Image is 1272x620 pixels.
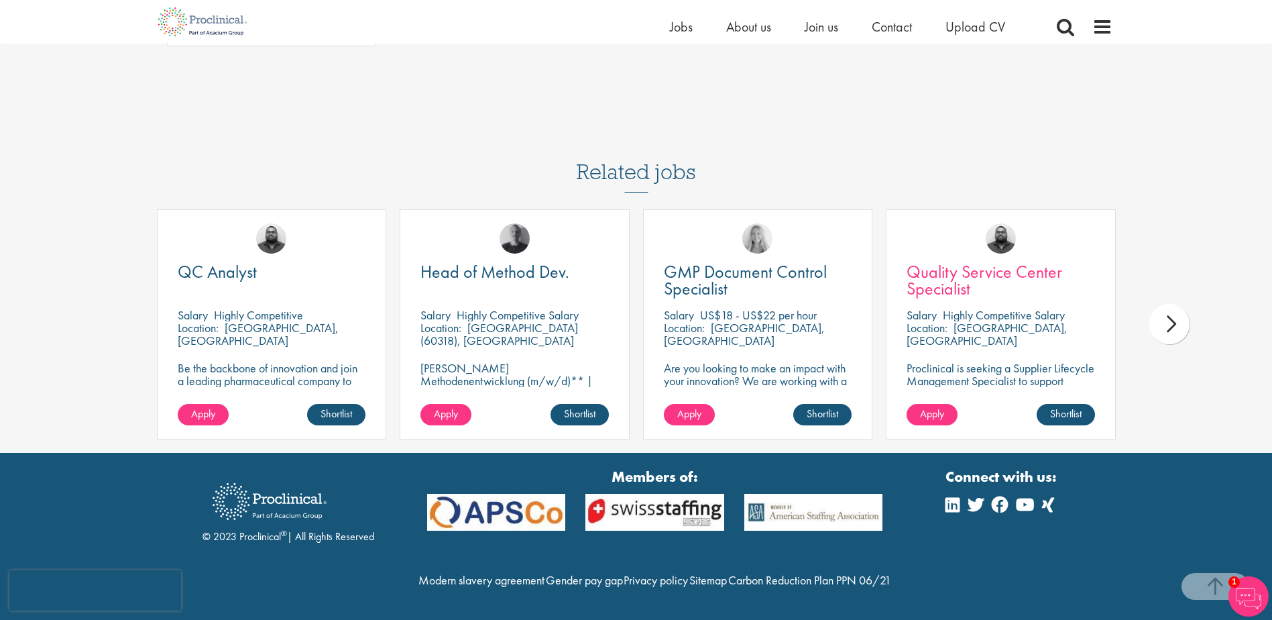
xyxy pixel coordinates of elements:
p: [GEOGRAPHIC_DATA], [GEOGRAPHIC_DATA] [907,320,1067,348]
a: Join us [805,18,838,36]
span: Salary [664,307,694,323]
a: Apply [420,404,471,425]
a: About us [726,18,771,36]
a: Shortlist [793,404,852,425]
a: Jobs [670,18,693,36]
a: Quality Service Center Specialist [907,264,1095,297]
span: Apply [677,407,701,421]
sup: ® [281,528,287,539]
img: Proclinical Recruitment [203,474,337,529]
a: Shortlist [551,404,609,425]
span: GMP Document Control Specialist [664,260,827,300]
a: Apply [664,404,715,425]
a: Shortlist [1037,404,1095,425]
h3: Related jobs [577,127,696,193]
a: Gender pay gap [546,572,623,588]
p: Are you looking to make an impact with your innovation? We are working with a well-established ph... [664,362,852,425]
span: 1 [1228,576,1240,588]
span: Location: [178,320,219,335]
a: Modern slavery agreement [418,572,544,588]
span: Apply [191,407,215,421]
div: © 2023 Proclinical | All Rights Reserved [203,473,374,545]
img: Chatbot [1228,576,1269,617]
p: [PERSON_NAME] Methodenentwicklung (m/w/d)** | Dauerhaft | Biowissenschaften | [GEOGRAPHIC_DATA] (... [420,362,609,425]
span: Salary [178,307,208,323]
p: Highly Competitive Salary [943,307,1065,323]
span: Salary [907,307,937,323]
span: Quality Service Center Specialist [907,260,1062,300]
img: APSCo [417,494,576,531]
span: Head of Method Dev. [420,260,569,283]
a: Head of Method Dev. [420,264,609,280]
iframe: reCAPTCHA [9,570,181,611]
span: Apply [920,407,944,421]
p: US$18 - US$22 per hour [700,307,817,323]
p: Highly Competitive [214,307,303,323]
img: Felix Zimmer [500,223,530,254]
a: Shortlist [307,404,365,425]
p: Proclinical is seeking a Supplier Lifecycle Management Specialist to support global vendor change... [907,362,1095,425]
img: APSCo [575,494,734,531]
span: Apply [434,407,458,421]
a: Privacy policy [624,572,688,588]
p: [GEOGRAPHIC_DATA], [GEOGRAPHIC_DATA] [178,320,339,348]
a: Apply [178,404,229,425]
span: Location: [664,320,705,335]
strong: Members of: [427,466,883,487]
span: Salary [420,307,451,323]
a: Contact [872,18,912,36]
strong: Connect with us: [945,466,1059,487]
p: Be the backbone of innovation and join a leading pharmaceutical company to help keep life-changin... [178,362,366,413]
p: Highly Competitive Salary [457,307,579,323]
img: Shannon Briggs [742,223,772,254]
a: Carbon Reduction Plan PPN 06/21 [728,572,891,588]
a: Upload CV [945,18,1005,36]
img: APSCo [734,494,893,531]
a: Sitemap [689,572,727,588]
span: Location: [907,320,947,335]
div: next [1149,304,1190,344]
a: GMP Document Control Specialist [664,264,852,297]
img: Ashley Bennett [256,223,286,254]
img: Ashley Bennett [986,223,1016,254]
p: [GEOGRAPHIC_DATA] (60318), [GEOGRAPHIC_DATA] [420,320,578,348]
span: Location: [420,320,461,335]
a: Apply [907,404,958,425]
span: QC Analyst [178,260,257,283]
p: [GEOGRAPHIC_DATA], [GEOGRAPHIC_DATA] [664,320,825,348]
a: QC Analyst [178,264,366,280]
